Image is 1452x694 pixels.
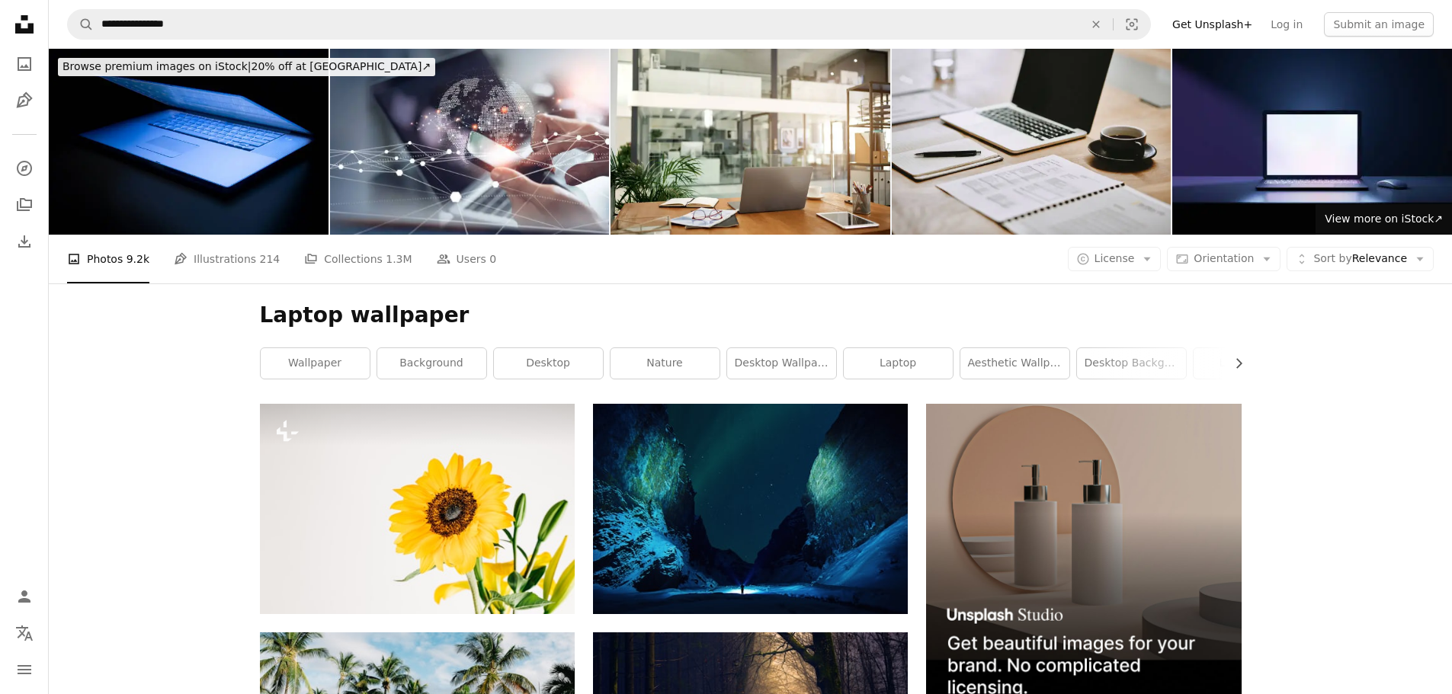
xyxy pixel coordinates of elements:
[1095,252,1135,264] span: License
[593,404,908,614] img: northern lights
[9,581,40,612] a: Log in / Sign up
[9,49,40,79] a: Photos
[9,226,40,257] a: Download History
[489,251,496,267] span: 0
[1325,213,1443,225] span: View more on iStock ↗
[960,348,1069,379] a: aesthetic wallpaper
[611,49,890,235] img: An organised workspace leads to more productivity
[9,153,40,184] a: Explore
[261,348,370,379] a: wallpaper
[9,654,40,685] button: Menu
[260,502,575,516] a: a yellow sunflower in a clear vase
[1114,10,1150,39] button: Visual search
[494,348,603,379] a: desktop
[260,404,575,613] img: a yellow sunflower in a clear vase
[1068,247,1162,271] button: License
[1163,12,1261,37] a: Get Unsplash+
[174,235,280,283] a: Illustrations 214
[67,9,1151,40] form: Find visuals sitewide
[49,49,329,235] img: Technology Series
[1194,252,1254,264] span: Orientation
[1172,49,1452,235] img: 3D rendering illustration. Laptop computer with blank screen and color keyboard place table in th...
[63,60,431,72] span: 20% off at [GEOGRAPHIC_DATA] ↗
[1194,348,1303,379] a: landscape
[386,251,412,267] span: 1.3M
[437,235,497,283] a: Users 0
[1225,348,1242,379] button: scroll list to the right
[1313,252,1351,264] span: Sort by
[304,235,412,283] a: Collections 1.3M
[49,49,444,85] a: Browse premium images on iStock|20% off at [GEOGRAPHIC_DATA]↗
[63,60,251,72] span: Browse premium images on iStock |
[892,49,1172,235] img: Shot of a notebook and laptop in an office
[1287,247,1434,271] button: Sort byRelevance
[260,251,280,267] span: 214
[9,618,40,648] button: Language
[377,348,486,379] a: background
[260,302,1242,329] h1: Laptop wallpaper
[1079,10,1113,39] button: Clear
[1077,348,1186,379] a: desktop background
[844,348,953,379] a: laptop
[1261,12,1312,37] a: Log in
[1324,12,1434,37] button: Submit an image
[330,49,610,235] img: Digital technology, internet network connection, big data, digital marketing IoT internet of thin...
[727,348,836,379] a: desktop wallpaper
[9,85,40,116] a: Illustrations
[1316,204,1452,235] a: View more on iStock↗
[1167,247,1281,271] button: Orientation
[611,348,720,379] a: nature
[1313,251,1407,267] span: Relevance
[68,10,94,39] button: Search Unsplash
[9,190,40,220] a: Collections
[593,502,908,516] a: northern lights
